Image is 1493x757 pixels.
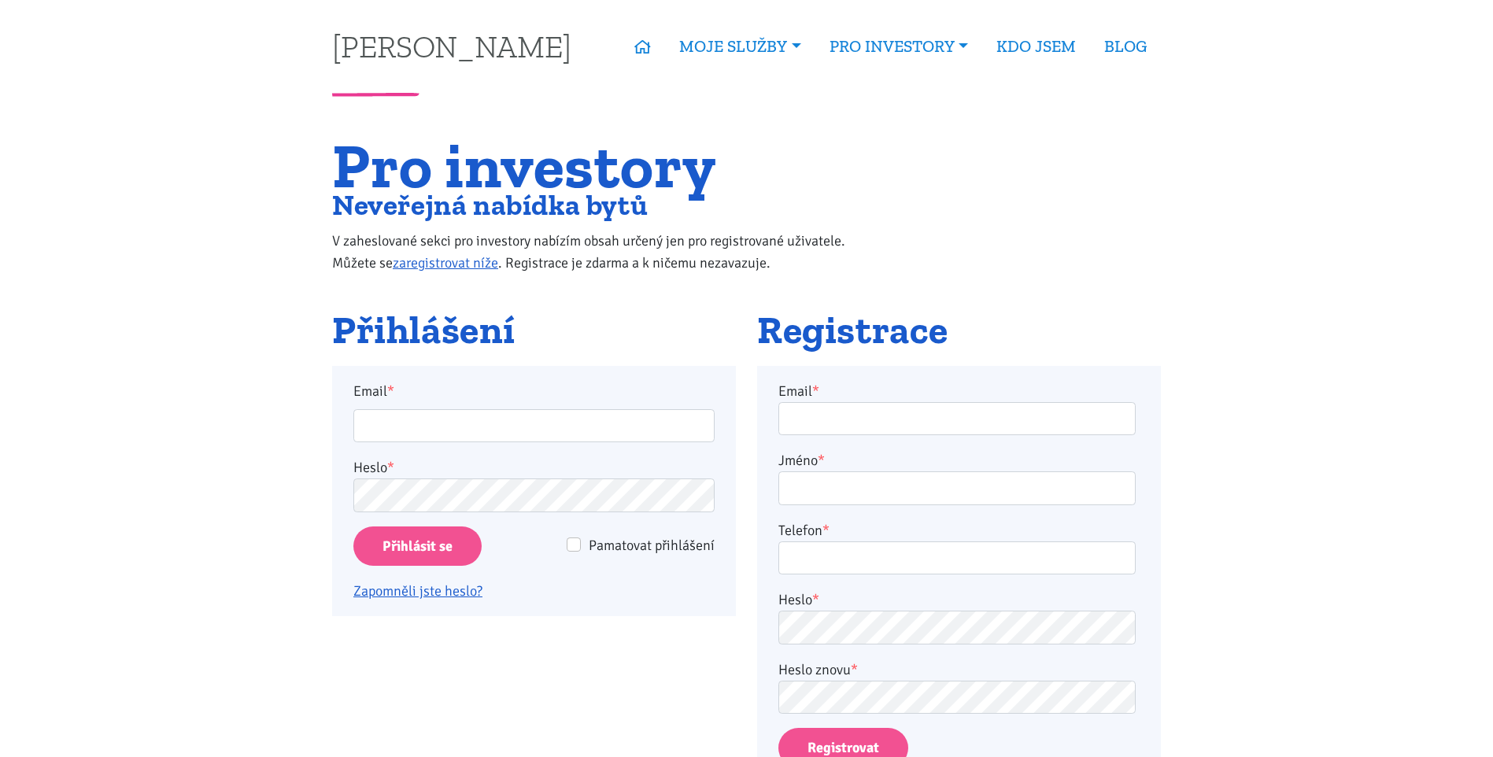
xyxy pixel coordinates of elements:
abbr: required [818,452,825,469]
label: Telefon [778,519,830,541]
a: KDO JSEM [982,28,1090,65]
a: MOJE SLUŽBY [665,28,815,65]
span: Pamatovat přihlášení [589,537,715,554]
input: Přihlásit se [353,526,482,567]
abbr: required [851,661,858,678]
a: Zapomněli jste heslo? [353,582,482,600]
abbr: required [812,591,819,608]
h1: Pro investory [332,139,878,192]
a: PRO INVESTORY [815,28,982,65]
a: BLOG [1090,28,1161,65]
p: V zaheslované sekci pro investory nabízím obsah určený jen pro registrované uživatele. Můžete se ... [332,230,878,274]
h2: Přihlášení [332,309,736,352]
a: zaregistrovat níže [393,254,498,271]
abbr: required [822,522,830,539]
h2: Neveřejná nabídka bytů [332,192,878,218]
label: Email [778,380,819,402]
label: Heslo [353,456,394,478]
abbr: required [812,382,819,400]
label: Email [343,380,726,402]
label: Heslo [778,589,819,611]
h2: Registrace [757,309,1161,352]
a: [PERSON_NAME] [332,31,571,61]
label: Jméno [778,449,825,471]
label: Heslo znovu [778,659,858,681]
